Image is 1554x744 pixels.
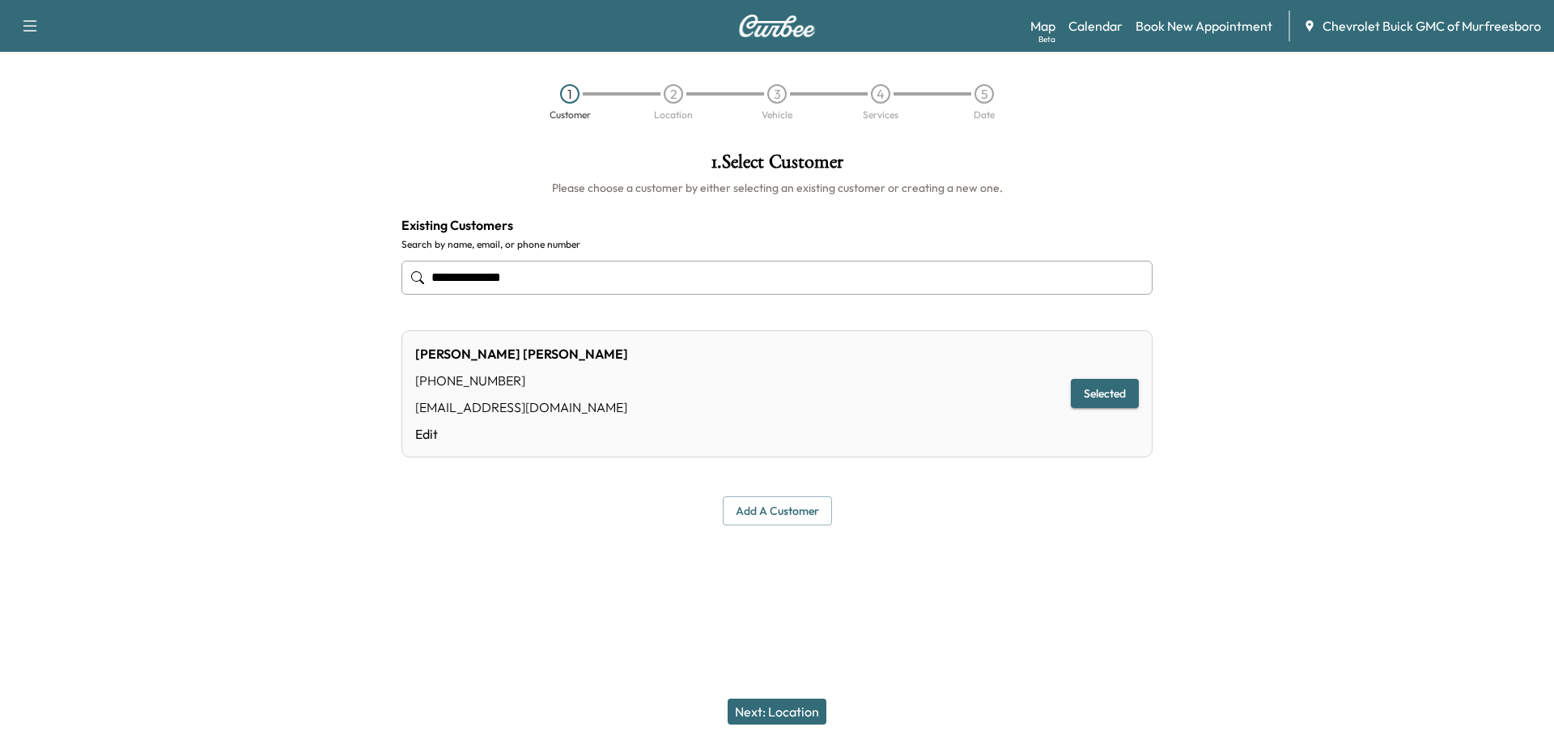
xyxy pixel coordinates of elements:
label: Search by name, email, or phone number [401,238,1153,251]
button: Next: Location [728,699,826,725]
a: MapBeta [1030,16,1055,36]
a: Calendar [1068,16,1123,36]
button: Selected [1071,379,1139,409]
div: [PERSON_NAME] [PERSON_NAME] [415,344,628,363]
div: [EMAIL_ADDRESS][DOMAIN_NAME] [415,398,628,417]
div: 5 [974,84,994,104]
button: Add a customer [723,496,832,526]
div: Location [654,110,693,120]
div: 3 [767,84,787,104]
div: Date [974,110,995,120]
h1: 1 . Select Customer [401,152,1153,180]
div: Services [863,110,898,120]
div: Beta [1038,33,1055,45]
div: 4 [871,84,890,104]
img: Curbee Logo [738,15,816,37]
a: Book New Appointment [1136,16,1272,36]
h4: Existing Customers [401,215,1153,235]
span: Chevrolet Buick GMC of Murfreesboro [1323,16,1541,36]
a: Edit [415,424,628,444]
div: [PHONE_NUMBER] [415,371,628,390]
div: 2 [664,84,683,104]
div: Vehicle [762,110,792,120]
div: 1 [560,84,580,104]
h6: Please choose a customer by either selecting an existing customer or creating a new one. [401,180,1153,196]
div: Customer [550,110,591,120]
